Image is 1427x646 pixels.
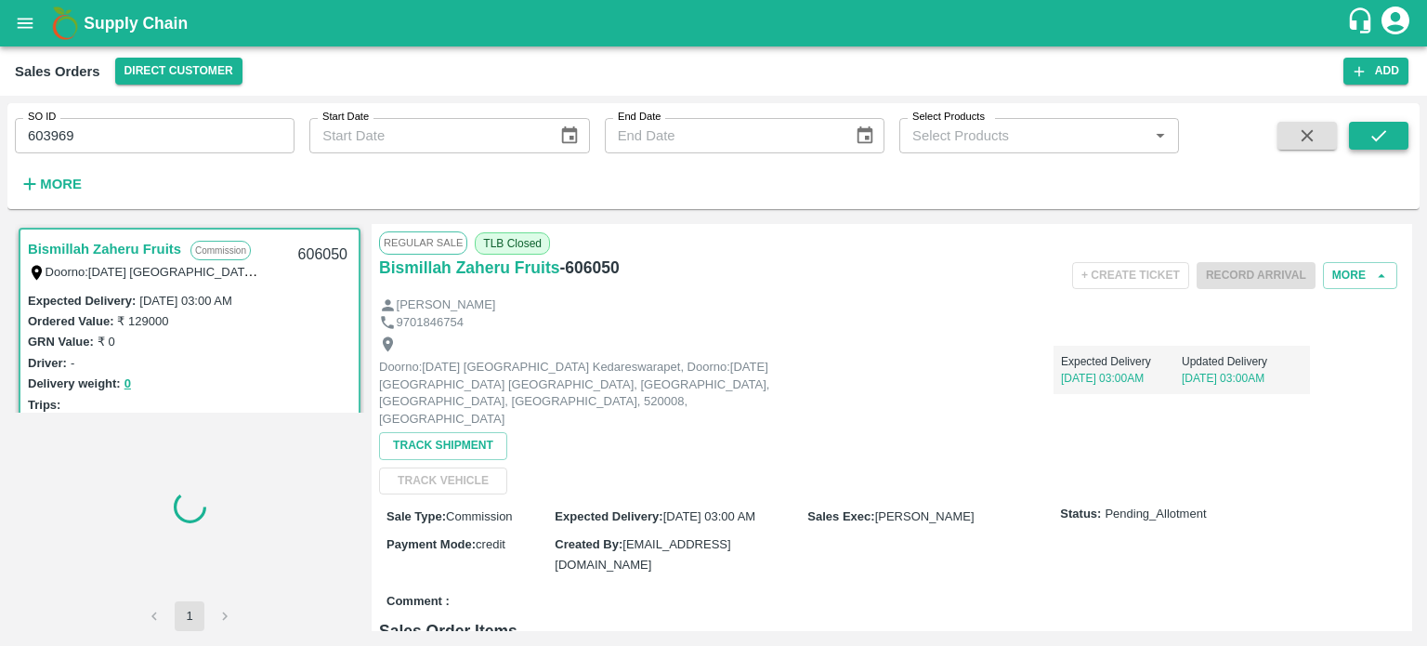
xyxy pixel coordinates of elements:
p: Commission [190,241,251,260]
input: Select Products [905,124,1143,148]
div: account of current user [1379,4,1412,43]
input: Enter SO ID [15,118,295,153]
label: ₹ 129000 [117,314,168,328]
p: [DATE] 03:00AM [1061,370,1182,387]
label: Delivery weight: [28,376,121,390]
p: [PERSON_NAME] [397,297,496,314]
div: customer-support [1346,7,1379,40]
span: [DATE] 03:00 AM [663,509,755,523]
button: Open [1148,124,1172,148]
label: [DATE] 03:00 AM [139,294,231,308]
button: Choose date [552,118,587,153]
button: 0 [124,374,131,395]
span: [PERSON_NAME] [875,509,975,523]
label: Status: [1060,506,1101,523]
div: Sales Orders [15,59,100,84]
span: TLB Closed [475,232,550,255]
label: Driver: [28,356,67,370]
input: Start Date [309,118,544,153]
input: End Date [605,118,840,153]
strong: More [40,177,82,191]
div: 606050 [287,233,359,277]
label: Sale Type : [386,509,446,523]
label: Created By : [555,537,622,551]
button: Add [1343,58,1408,85]
p: [DATE] 03:00AM [1182,370,1303,387]
label: Ordered Value: [28,314,113,328]
a: Supply Chain [84,10,1346,36]
button: More [15,168,86,200]
b: Supply Chain [84,14,188,33]
span: Please dispatch the trip before ending [1197,267,1316,282]
p: 9701846754 [397,314,464,332]
button: Track Shipment [379,432,507,459]
span: credit [476,537,505,551]
label: - [71,356,74,370]
label: Comment : [386,593,450,611]
label: Doorno:[DATE] [GEOGRAPHIC_DATA] Kedareswarapet, Doorno:[DATE] [GEOGRAPHIC_DATA] [GEOGRAPHIC_DATA]... [46,264,1269,279]
nav: pagination navigation [137,601,242,631]
button: More [1323,262,1397,289]
span: [EMAIL_ADDRESS][DOMAIN_NAME] [555,537,730,572]
img: logo [46,5,84,42]
button: page 1 [175,601,204,631]
p: Doorno:[DATE] [GEOGRAPHIC_DATA] Kedareswarapet, Doorno:[DATE] [GEOGRAPHIC_DATA] [GEOGRAPHIC_DATA]... [379,359,797,428]
label: Expected Delivery : [28,294,136,308]
label: Expected Delivery : [555,509,662,523]
a: Bismillah Zaheru Fruits [379,255,559,281]
label: SO ID [28,110,56,125]
p: Updated Delivery [1182,353,1303,370]
button: Select DC [115,58,242,85]
h6: Sales Order Items [379,618,1405,644]
span: Regular Sale [379,231,467,254]
label: Sales Exec : [807,509,874,523]
p: Expected Delivery [1061,353,1182,370]
label: ₹ 0 [98,335,115,349]
label: Select Products [912,110,985,125]
button: open drawer [4,2,46,45]
label: Trips: [28,398,60,412]
label: Start Date [322,110,369,125]
label: End Date [618,110,661,125]
h6: - 606050 [559,255,619,281]
span: Commission [446,509,513,523]
label: GRN Value: [28,335,94,349]
button: Choose date [847,118,883,153]
a: Bismillah Zaheru Fruits [28,237,181,261]
span: Pending_Allotment [1105,506,1206,523]
label: Payment Mode : [386,537,476,551]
